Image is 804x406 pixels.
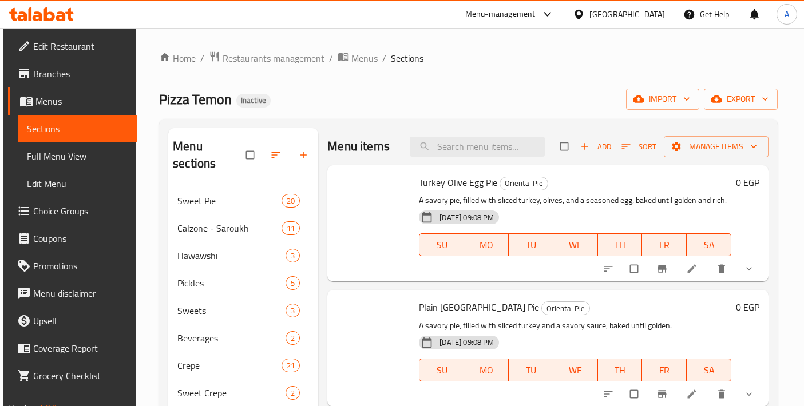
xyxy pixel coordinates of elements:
[209,51,324,66] a: Restaurants management
[286,249,300,262] div: items
[553,359,598,381] button: WE
[553,136,577,157] span: Select section
[8,362,138,389] a: Grocery Checklist
[27,149,129,163] span: Full Menu View
[419,319,731,333] p: A savory pie, filled with sliced turkey and a savory sauce, baked until golden.
[159,51,196,65] a: Home
[173,138,246,172] h2: Menu sections
[168,187,318,214] div: Sweet Pie20
[424,237,460,253] span: SU
[619,138,659,156] button: Sort
[469,237,504,253] span: MO
[223,51,324,65] span: Restaurants management
[33,369,129,383] span: Grocery Checklist
[500,177,548,190] div: Oriental Pie
[513,362,549,379] span: TU
[691,237,727,253] span: SA
[286,331,300,345] div: items
[391,51,423,65] span: Sections
[435,212,498,223] span: [DATE] 09:08 PM
[686,388,700,400] a: Edit menu item
[200,51,204,65] li: /
[736,299,759,315] h6: 0 EGP
[177,276,286,290] span: Pickles
[542,302,589,315] span: Oriental Pie
[464,233,509,256] button: MO
[33,259,129,273] span: Promotions
[673,140,759,154] span: Manage items
[327,138,390,155] h2: Menu items
[558,362,593,379] span: WE
[500,177,548,190] span: Oriental Pie
[286,305,299,316] span: 3
[785,8,789,21] span: A
[647,362,682,379] span: FR
[8,197,138,225] a: Choice Groups
[27,177,129,190] span: Edit Menu
[8,335,138,362] a: Coverage Report
[338,51,378,66] a: Menus
[177,221,282,235] span: Calzone - Saroukh
[642,359,687,381] button: FR
[286,386,300,400] div: items
[419,193,731,208] p: A savory pie, filled with sliced turkey, olives, and a seasoned egg, baked until golden and rich.
[687,233,731,256] button: SA
[18,170,138,197] a: Edit Menu
[687,359,731,381] button: SA
[33,341,129,355] span: Coverage Report
[465,7,536,21] div: Menu-management
[282,196,299,206] span: 20
[286,278,299,289] span: 5
[419,298,539,316] span: Plain [GEOGRAPHIC_DATA] Pie
[168,242,318,269] div: Hawawshi3
[580,140,611,153] span: Add
[614,138,664,156] span: Sort items
[8,33,138,60] a: Edit Restaurant
[577,138,614,156] span: Add item
[177,249,286,262] span: Hawawshi
[553,233,598,256] button: WE
[8,87,138,115] a: Menus
[623,383,647,405] span: Select to update
[464,359,509,381] button: MO
[168,352,318,379] div: Crepe21
[596,256,623,281] button: sort-choices
[8,280,138,307] a: Menu disclaimer
[419,174,497,191] span: Turkey Olive Egg Pie
[177,386,286,400] span: Sweet Crepe
[329,51,333,65] li: /
[558,237,593,253] span: WE
[177,331,286,345] span: Beverages
[291,142,318,168] button: Add section
[286,276,300,290] div: items
[168,297,318,324] div: Sweets3
[282,360,299,371] span: 21
[382,51,386,65] li: /
[18,142,138,170] a: Full Menu View
[419,233,464,256] button: SU
[541,301,590,315] div: Oriental Pie
[603,237,638,253] span: TH
[509,233,553,256] button: TU
[168,214,318,242] div: Calzone - Saroukh11
[743,388,755,400] svg: Show Choices
[8,307,138,335] a: Upsell
[33,67,129,81] span: Branches
[589,8,665,21] div: [GEOGRAPHIC_DATA]
[623,258,647,280] span: Select to update
[33,286,129,300] span: Menu disclaimer
[8,225,138,252] a: Coupons
[736,256,764,281] button: show more
[282,221,300,235] div: items
[263,142,291,168] span: Sort sections
[626,89,699,110] button: import
[8,252,138,280] a: Promotions
[177,304,286,317] span: Sweets
[686,263,700,274] a: Edit menu item
[577,138,614,156] button: Add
